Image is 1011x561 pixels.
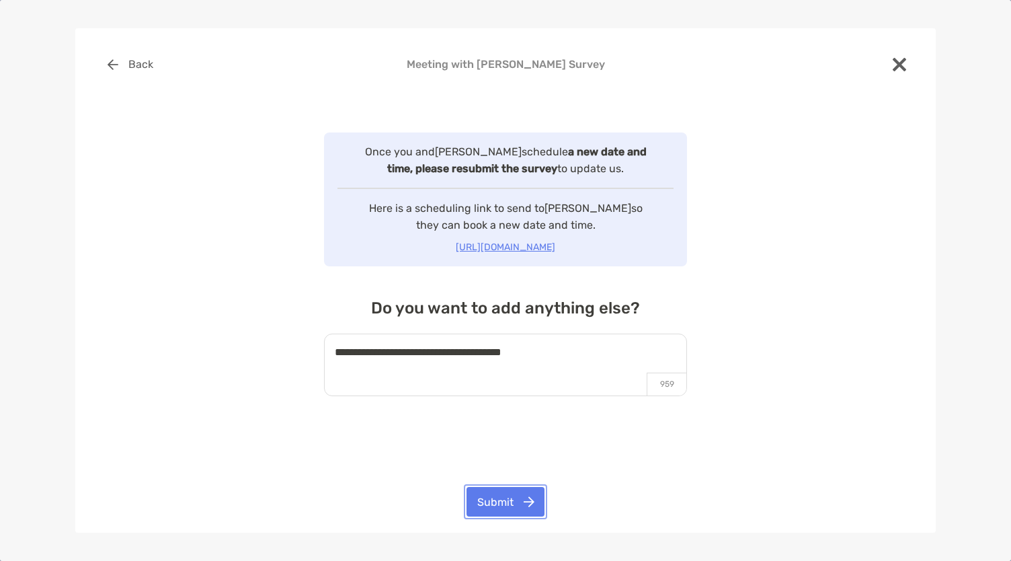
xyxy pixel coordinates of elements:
[387,145,647,175] strong: a new date and time, please resubmit the survey
[647,373,686,396] p: 959
[97,50,163,79] button: Back
[108,59,118,70] img: button icon
[359,143,652,177] p: Once you and [PERSON_NAME] schedule to update us.
[893,58,906,71] img: close modal
[359,200,652,233] p: Here is a scheduling link to send to [PERSON_NAME] so they can book a new date and time.
[467,487,544,517] button: Submit
[332,239,679,256] p: [URL][DOMAIN_NAME]
[97,58,914,71] h4: Meeting with [PERSON_NAME] Survey
[324,299,687,317] h4: Do you want to add anything else?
